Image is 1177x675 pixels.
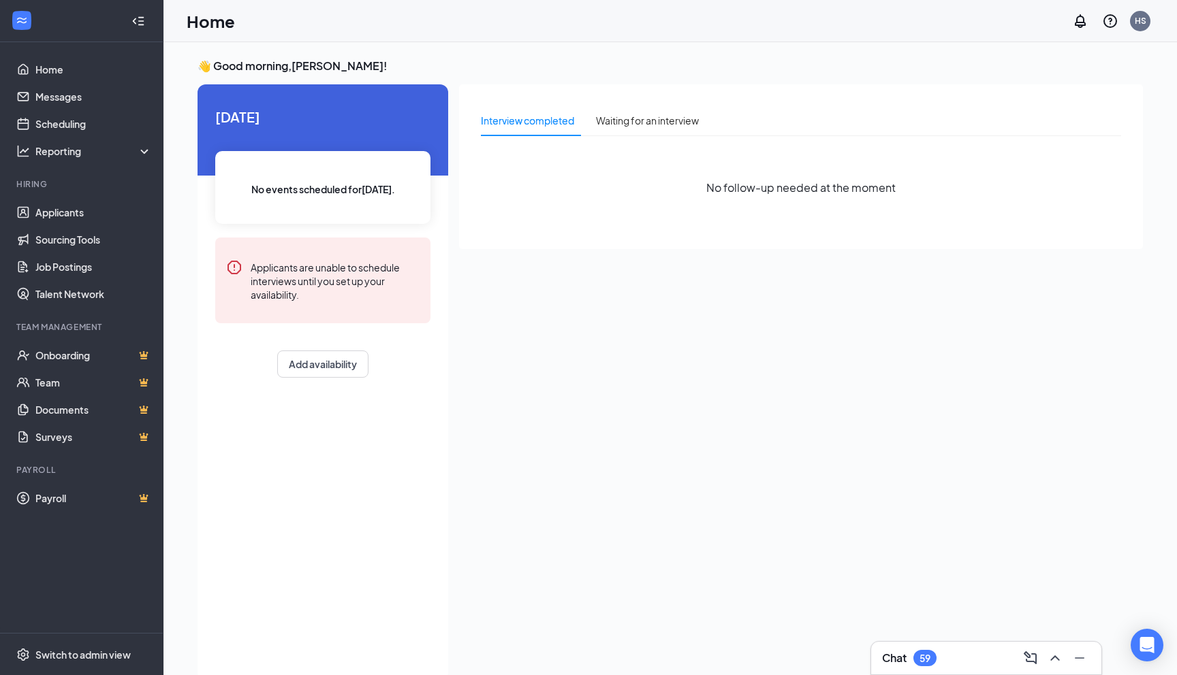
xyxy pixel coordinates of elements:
a: DocumentsCrown [35,396,152,423]
a: Job Postings [35,253,152,280]
a: Home [35,56,152,83]
div: Payroll [16,464,149,476]
svg: Error [226,259,242,276]
button: Minimize [1069,647,1090,669]
svg: Settings [16,648,30,661]
span: No follow-up needed at the moment [706,179,896,196]
div: Applicants are unable to schedule interviews until you set up your availability. [251,259,420,301]
div: Team Management [16,321,149,333]
button: Add availability [277,350,368,378]
div: Hiring [16,178,149,190]
div: Reporting [35,144,153,158]
button: ComposeMessage [1020,647,1041,669]
a: Sourcing Tools [35,226,152,253]
svg: WorkstreamLogo [15,14,29,27]
button: ChevronUp [1044,647,1066,669]
div: 59 [920,653,930,664]
a: Messages [35,83,152,110]
a: Talent Network [35,280,152,308]
div: Waiting for an interview [596,113,699,128]
h3: 👋 Good morning, [PERSON_NAME] ! [198,59,1143,73]
svg: ComposeMessage [1022,650,1039,666]
span: [DATE] [215,106,430,127]
div: Switch to admin view [35,648,131,661]
a: PayrollCrown [35,484,152,512]
a: Scheduling [35,110,152,137]
h3: Chat [882,651,907,665]
svg: Collapse [131,14,145,28]
svg: QuestionInfo [1102,13,1118,29]
a: TeamCrown [35,369,152,396]
div: HS [1135,15,1146,27]
svg: Notifications [1072,13,1088,29]
svg: Minimize [1071,650,1088,666]
div: Interview completed [481,113,574,128]
svg: ChevronUp [1047,650,1063,666]
a: Applicants [35,199,152,226]
svg: Analysis [16,144,30,158]
a: OnboardingCrown [35,342,152,369]
span: No events scheduled for [DATE] . [251,182,395,197]
div: Open Intercom Messenger [1131,629,1163,661]
h1: Home [187,10,235,33]
a: SurveysCrown [35,423,152,450]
